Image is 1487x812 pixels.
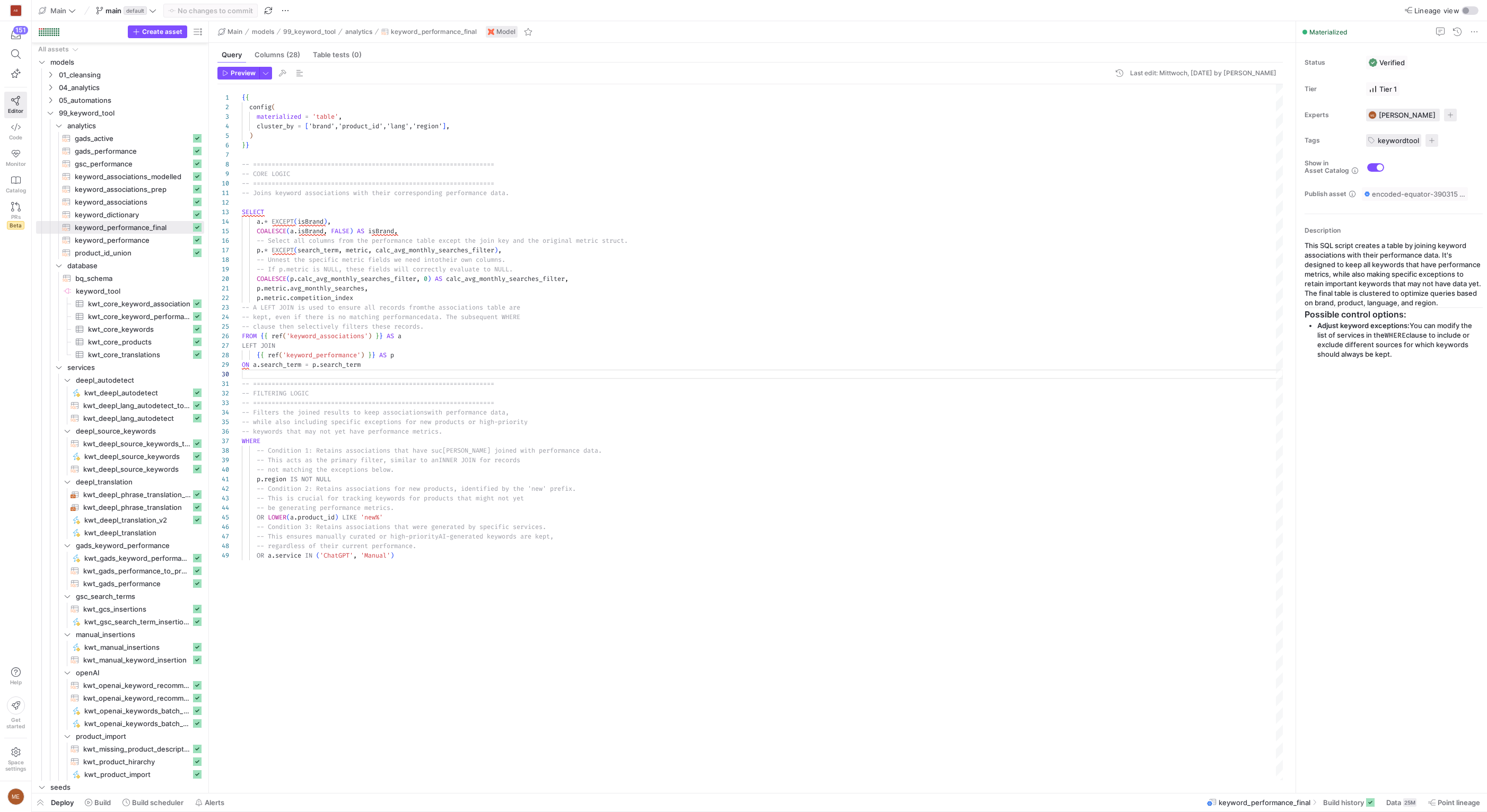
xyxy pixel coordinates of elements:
[1305,59,1358,66] span: Status
[36,196,204,208] div: Press SPACE to select this row.
[1305,190,1346,198] span: Publish asset
[50,6,66,15] span: Main
[38,46,69,53] div: All assets
[142,28,182,36] span: Create asset
[80,793,116,811] button: Build
[36,603,204,615] a: kwt_gcs_insertions​​​​​​​​​​
[496,28,515,36] span: Model
[1369,58,1377,67] img: Verified
[75,209,191,221] span: keyword_dictionary​​​​​​​​​​
[283,28,336,36] span: 99_keyword_tool
[217,102,229,112] div: 2
[242,93,246,102] span: {
[36,743,204,755] a: kwt_missing_product_descriptions​​​​​​​​​​
[281,25,338,38] button: 99_keyword_tool
[75,247,191,259] span: product_id_union​​​​​​​​​​
[83,692,191,704] span: kwt_openai_keyword_recommendations​​​​​​​​​​
[217,188,229,198] div: 11
[6,717,25,729] span: Get started
[83,578,191,590] span: kwt_gads_performance​​​​​​​​​​
[36,564,204,577] a: kwt_gads_performance_to_process​​​​​​​​​​
[294,217,298,226] span: (
[83,679,191,692] span: kwt_openai_keyword_recommendations_to_process​​​​​​​​​​
[1438,798,1480,807] span: Point lineage
[36,259,204,272] div: Press SPACE to select this row.
[36,285,204,297] a: keyword_tool​​​​​​​​
[84,705,191,717] span: kwt_openai_keywords_batch_response​​​​​
[1366,56,1407,69] button: VerifiedVerified
[36,145,204,157] a: gads_performance​​​​​​​​​​
[1369,85,1397,93] span: Tier 1
[36,704,204,717] div: Press SPACE to select this row.
[76,590,203,603] span: gsc_search_terms
[327,217,331,226] span: ,
[1305,111,1358,119] span: Experts
[427,160,494,169] span: ==================
[1368,111,1377,119] div: ME
[36,679,204,692] a: kwt_openai_keyword_recommendations_to_process​​​​​​​​​​
[36,208,204,221] div: Press SPACE to select this row.
[1403,798,1416,807] div: 25M
[1305,137,1358,144] span: Tags
[36,183,204,196] div: Press SPACE to select this row.
[84,641,191,654] span: kwt_manual_insertions​​​​​
[75,171,191,183] span: keyword_associations_modelled​​​​​​​​​​
[1362,187,1468,201] button: encoded-equator-390315 / y42_main_main / keyword_performance_final
[1130,69,1276,77] div: Last edit: Mittwoch, [DATE] by [PERSON_NAME]
[345,28,372,36] span: analytics
[1381,793,1421,811] button: Data25M
[257,255,439,264] span: -- Unnest the specific metric fields we need into
[1366,82,1399,96] button: Tier 1 - CriticalTier 1
[257,275,286,283] span: COALESCE
[36,157,204,170] div: Press SPACE to select this row.
[36,272,204,285] a: bq_schema​​​​​​​​​​
[286,51,300,58] span: (28)
[36,552,204,564] a: kwt_gads_keyword_performance​​​​​
[76,730,203,743] span: product_import
[36,170,204,183] div: Press SPACE to select this row.
[36,488,204,501] a: kwt_deepl_phrase_translation_to_process​​​​​​​​​​
[84,387,191,399] span: kwt_deepl_autodetect​​​​​
[1372,190,1465,198] span: encoded-equator-390315 / y42_main_main / keyword_performance_final
[205,798,224,807] span: Alerts
[309,122,442,130] span: 'brand','product_id','lang','region'
[4,692,27,734] button: Getstarted
[36,628,204,641] div: Press SPACE to select this row.
[83,743,191,755] span: kwt_missing_product_descriptions​​​​​​​​​​
[1379,111,1436,119] span: [PERSON_NAME]
[84,552,191,564] span: kwt_gads_keyword_performance​​​​​
[1369,85,1377,93] img: Tier 1 - Critical
[217,255,229,264] div: 18
[260,217,264,226] span: .
[4,2,27,20] a: AB
[36,246,204,259] div: Press SPACE to select this row.
[9,679,22,685] span: Help
[4,785,27,808] button: ME
[7,788,24,805] div: ME
[59,69,203,81] span: 01_cleansing
[242,141,246,149] span: }
[305,122,309,130] span: [
[36,514,204,526] a: kwt_deepl_translation_v2​​​​​
[331,227,349,235] span: FALSE
[76,476,203,488] span: deepl_translation
[84,769,191,781] span: kwt_product_import​​​​​
[84,718,191,730] span: kwt_openai_keywords_batch_start​​​​​
[394,227,398,235] span: ,
[217,207,229,217] div: 13
[36,437,204,450] a: kwt_deepl_source_keywords_to_process​​​​​​​​​​
[36,336,204,348] a: kwt_core_products​​​​​​​​​
[36,234,204,246] a: keyword_performance​​​​​​​​​​
[67,260,203,272] span: database
[298,217,323,226] span: isBrand
[217,93,229,102] div: 1
[36,386,204,399] div: Press SPACE to select this row.
[84,527,203,539] span: kwt_deepl_translation​​​​​
[76,540,203,552] span: gads_keyword_performance
[36,526,204,539] a: kwt_deepl_translation​​​​​
[294,227,298,235] span: .
[4,25,27,45] button: 151
[36,4,78,17] button: Main
[349,227,353,235] span: )
[36,425,204,437] div: Press SPACE to select this row.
